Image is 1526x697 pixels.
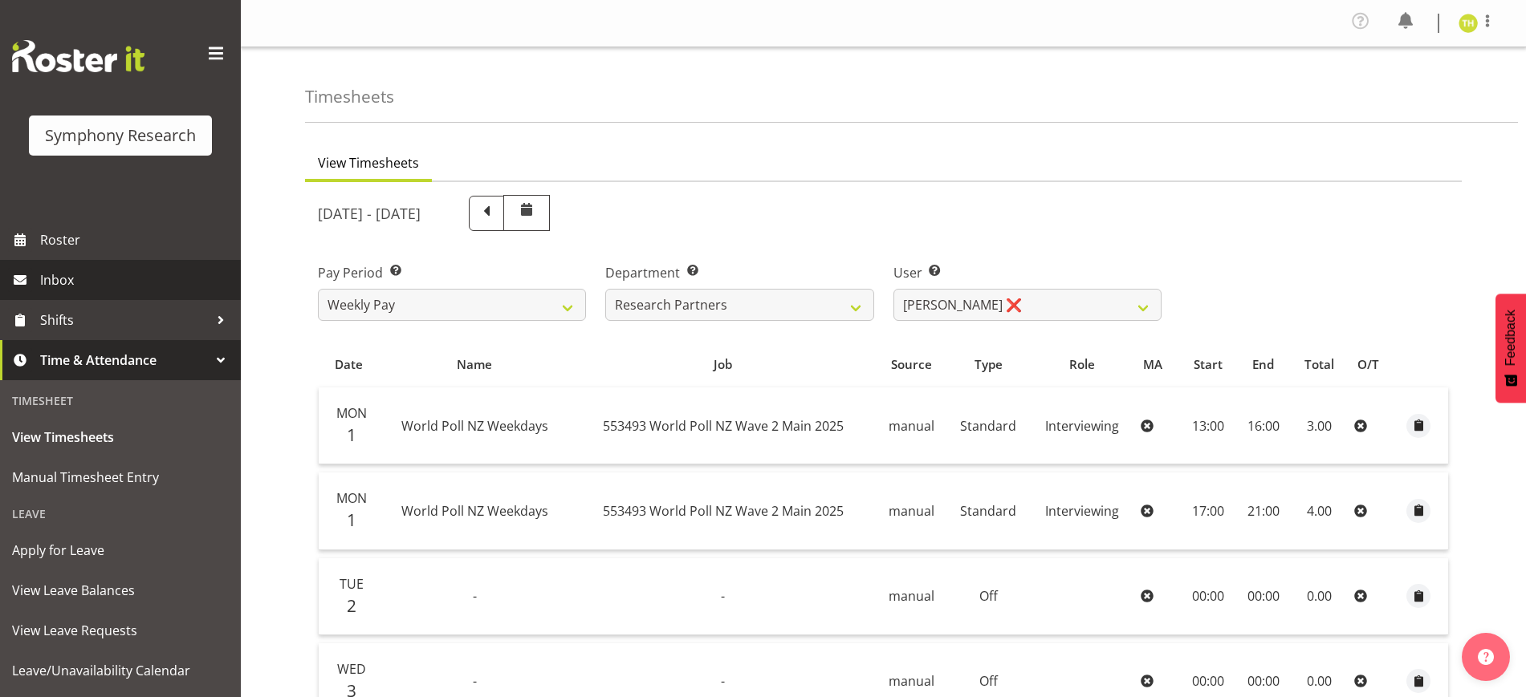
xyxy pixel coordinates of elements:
[305,87,394,106] h4: Timesheets
[401,417,548,435] span: World Poll NZ Weekdays
[4,530,237,570] a: Apply for Leave
[1189,355,1227,374] div: Start
[40,348,209,372] span: Time & Attendance
[4,497,237,530] div: Leave
[4,610,237,650] a: View Leave Requests
[605,263,873,282] label: Department
[1179,472,1236,549] td: 17:00
[318,153,419,172] span: View Timesheets
[1290,472,1348,549] td: 4.00
[347,594,356,617] span: 2
[947,472,1030,549] td: Standard
[1459,14,1478,33] img: tristan-healley11868.jpg
[40,228,233,252] span: Roster
[1245,355,1281,374] div: End
[401,502,548,520] span: World Poll NZ Weekdays
[12,618,229,642] span: View Leave Requests
[473,587,477,605] span: -
[721,672,725,690] span: -
[889,502,934,520] span: manual
[1179,558,1236,635] td: 00:00
[1236,387,1290,464] td: 16:00
[721,587,725,605] span: -
[12,40,144,72] img: Rosterit website logo
[12,578,229,602] span: View Leave Balances
[388,355,562,374] div: Name
[956,355,1021,374] div: Type
[4,457,237,497] a: Manual Timesheet Entry
[1478,649,1494,665] img: help-xxl-2.png
[1045,417,1119,435] span: Interviewing
[1300,355,1339,374] div: Total
[1504,310,1518,366] span: Feedback
[12,538,229,562] span: Apply for Leave
[603,417,844,435] span: 553493 World Poll NZ Wave 2 Main 2025
[603,502,844,520] span: 553493 World Poll NZ Wave 2 Main 2025
[885,355,938,374] div: Source
[347,509,356,531] span: 1
[40,268,233,292] span: Inbox
[580,355,866,374] div: Job
[1236,472,1290,549] td: 21:00
[4,570,237,610] a: View Leave Balances
[947,558,1030,635] td: Off
[12,425,229,449] span: View Timesheets
[45,124,196,148] div: Symphony Research
[4,650,237,691] a: Leave/Unavailability Calendar
[12,465,229,489] span: Manual Timesheet Entry
[1045,502,1119,520] span: Interviewing
[318,263,586,282] label: Pay Period
[889,587,934,605] span: manual
[347,423,356,446] span: 1
[893,263,1162,282] label: User
[1357,355,1387,374] div: O/T
[4,417,237,457] a: View Timesheets
[889,417,934,435] span: manual
[1236,558,1290,635] td: 00:00
[1039,355,1125,374] div: Role
[336,489,367,507] span: Mon
[12,659,229,683] span: Leave/Unavailability Calendar
[1179,387,1236,464] td: 13:00
[1290,558,1348,635] td: 0.00
[328,355,369,374] div: Date
[318,205,421,222] h5: [DATE] - [DATE]
[1495,294,1526,403] button: Feedback - Show survey
[947,387,1030,464] td: Standard
[4,384,237,417] div: Timesheet
[336,404,367,422] span: Mon
[473,672,477,690] span: -
[1290,387,1348,464] td: 3.00
[337,660,366,678] span: Wed
[40,308,209,332] span: Shifts
[1143,355,1170,374] div: MA
[889,672,934,690] span: manual
[340,575,364,593] span: Tue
